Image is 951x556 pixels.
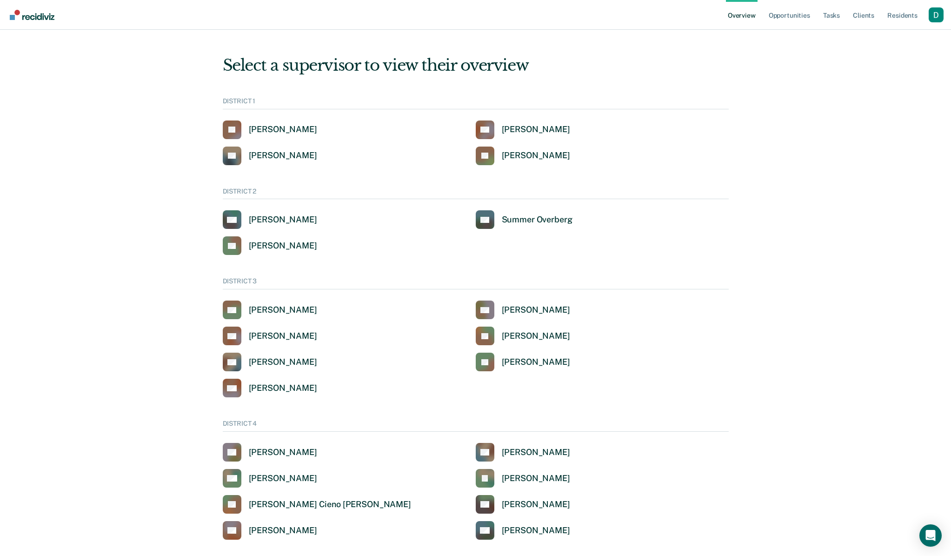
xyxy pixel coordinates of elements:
[223,420,729,432] div: DISTRICT 4
[476,443,570,462] a: [PERSON_NAME]
[502,150,570,161] div: [PERSON_NAME]
[476,353,570,371] a: [PERSON_NAME]
[223,469,317,488] a: [PERSON_NAME]
[223,495,411,514] a: [PERSON_NAME] Cieno [PERSON_NAME]
[476,469,570,488] a: [PERSON_NAME]
[476,121,570,139] a: [PERSON_NAME]
[223,327,317,345] a: [PERSON_NAME]
[919,524,942,547] div: Open Intercom Messenger
[249,214,317,225] div: [PERSON_NAME]
[223,121,317,139] a: [PERSON_NAME]
[502,447,570,458] div: [PERSON_NAME]
[502,214,572,225] div: Summer Overberg
[249,124,317,135] div: [PERSON_NAME]
[476,495,570,514] a: [PERSON_NAME]
[502,357,570,368] div: [PERSON_NAME]
[223,188,729,200] div: DISTRICT 2
[223,521,317,540] a: [PERSON_NAME]
[502,499,570,510] div: [PERSON_NAME]
[476,327,570,345] a: [PERSON_NAME]
[476,301,570,319] a: [PERSON_NAME]
[223,353,317,371] a: [PERSON_NAME]
[476,521,570,540] a: [PERSON_NAME]
[249,241,317,251] div: [PERSON_NAME]
[249,331,317,342] div: [PERSON_NAME]
[502,124,570,135] div: [PERSON_NAME]
[223,236,317,255] a: [PERSON_NAME]
[249,150,317,161] div: [PERSON_NAME]
[223,97,729,109] div: DISTRICT 1
[476,147,570,165] a: [PERSON_NAME]
[10,10,54,20] img: Recidiviz
[502,525,570,536] div: [PERSON_NAME]
[223,277,729,289] div: DISTRICT 3
[502,473,570,484] div: [PERSON_NAME]
[249,357,317,368] div: [PERSON_NAME]
[249,305,317,315] div: [PERSON_NAME]
[223,147,317,165] a: [PERSON_NAME]
[223,301,317,319] a: [PERSON_NAME]
[929,7,944,22] button: Profile dropdown button
[502,305,570,315] div: [PERSON_NAME]
[249,383,317,394] div: [PERSON_NAME]
[249,473,317,484] div: [PERSON_NAME]
[223,210,317,229] a: [PERSON_NAME]
[249,525,317,536] div: [PERSON_NAME]
[476,210,572,229] a: Summer Overberg
[249,499,411,510] div: [PERSON_NAME] Cieno [PERSON_NAME]
[223,443,317,462] a: [PERSON_NAME]
[502,331,570,342] div: [PERSON_NAME]
[249,447,317,458] div: [PERSON_NAME]
[223,379,317,397] a: [PERSON_NAME]
[223,56,729,75] div: Select a supervisor to view their overview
